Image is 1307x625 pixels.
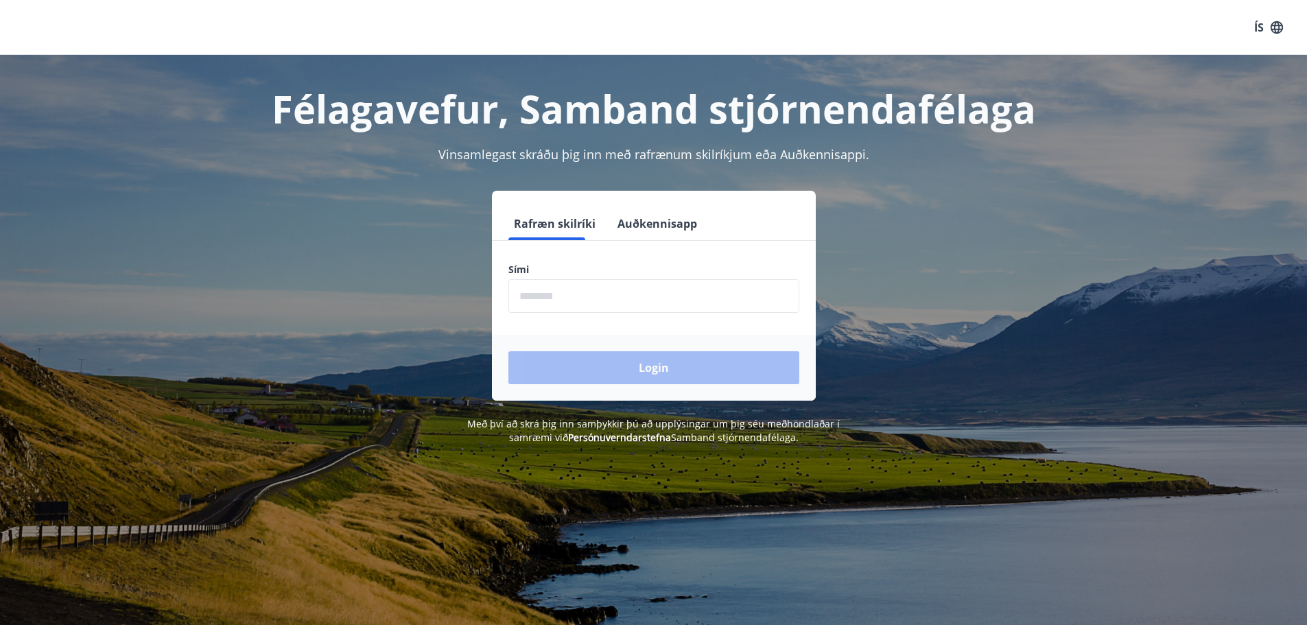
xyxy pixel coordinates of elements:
button: ÍS [1247,15,1291,40]
span: Með því að skrá þig inn samþykkir þú að upplýsingar um þig séu meðhöndlaðar í samræmi við Samband... [467,417,840,444]
label: Sími [508,263,799,276]
button: Auðkennisapp [612,207,703,240]
span: Vinsamlegast skráðu þig inn með rafrænum skilríkjum eða Auðkennisappi. [438,146,869,163]
h1: Félagavefur, Samband stjórnendafélaga [176,82,1131,134]
a: Persónuverndarstefna [568,431,671,444]
button: Rafræn skilríki [508,207,601,240]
